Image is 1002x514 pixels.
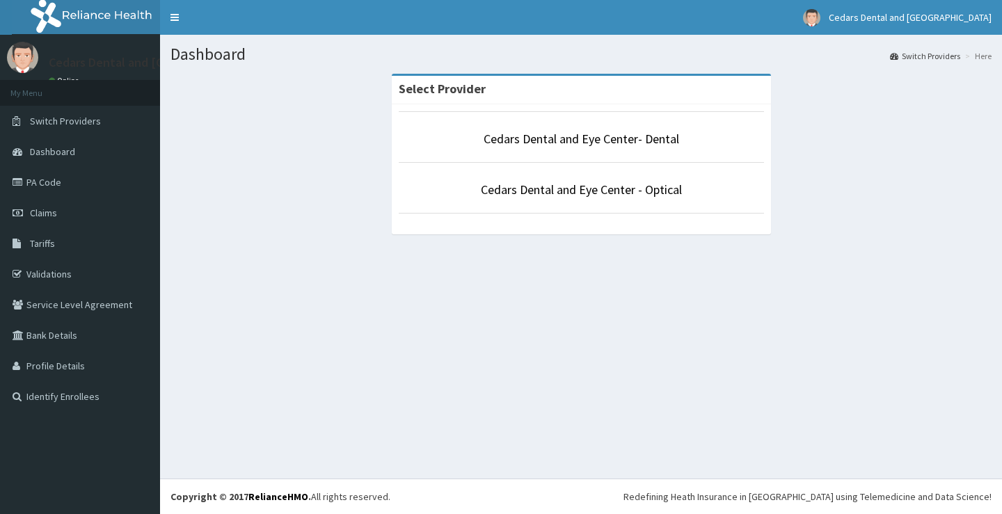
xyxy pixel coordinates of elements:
[7,42,38,73] img: User Image
[30,207,57,219] span: Claims
[248,490,308,503] a: RelianceHMO
[890,50,960,62] a: Switch Providers
[49,76,82,86] a: Online
[30,237,55,250] span: Tariffs
[484,131,679,147] a: Cedars Dental and Eye Center- Dental
[170,45,992,63] h1: Dashboard
[803,9,820,26] img: User Image
[481,182,682,198] a: Cedars Dental and Eye Center - Optical
[49,56,266,69] p: Cedars Dental and [GEOGRAPHIC_DATA]
[623,490,992,504] div: Redefining Heath Insurance in [GEOGRAPHIC_DATA] using Telemedicine and Data Science!
[30,145,75,158] span: Dashboard
[962,50,992,62] li: Here
[30,115,101,127] span: Switch Providers
[160,479,1002,514] footer: All rights reserved.
[829,11,992,24] span: Cedars Dental and [GEOGRAPHIC_DATA]
[399,81,486,97] strong: Select Provider
[170,490,311,503] strong: Copyright © 2017 .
